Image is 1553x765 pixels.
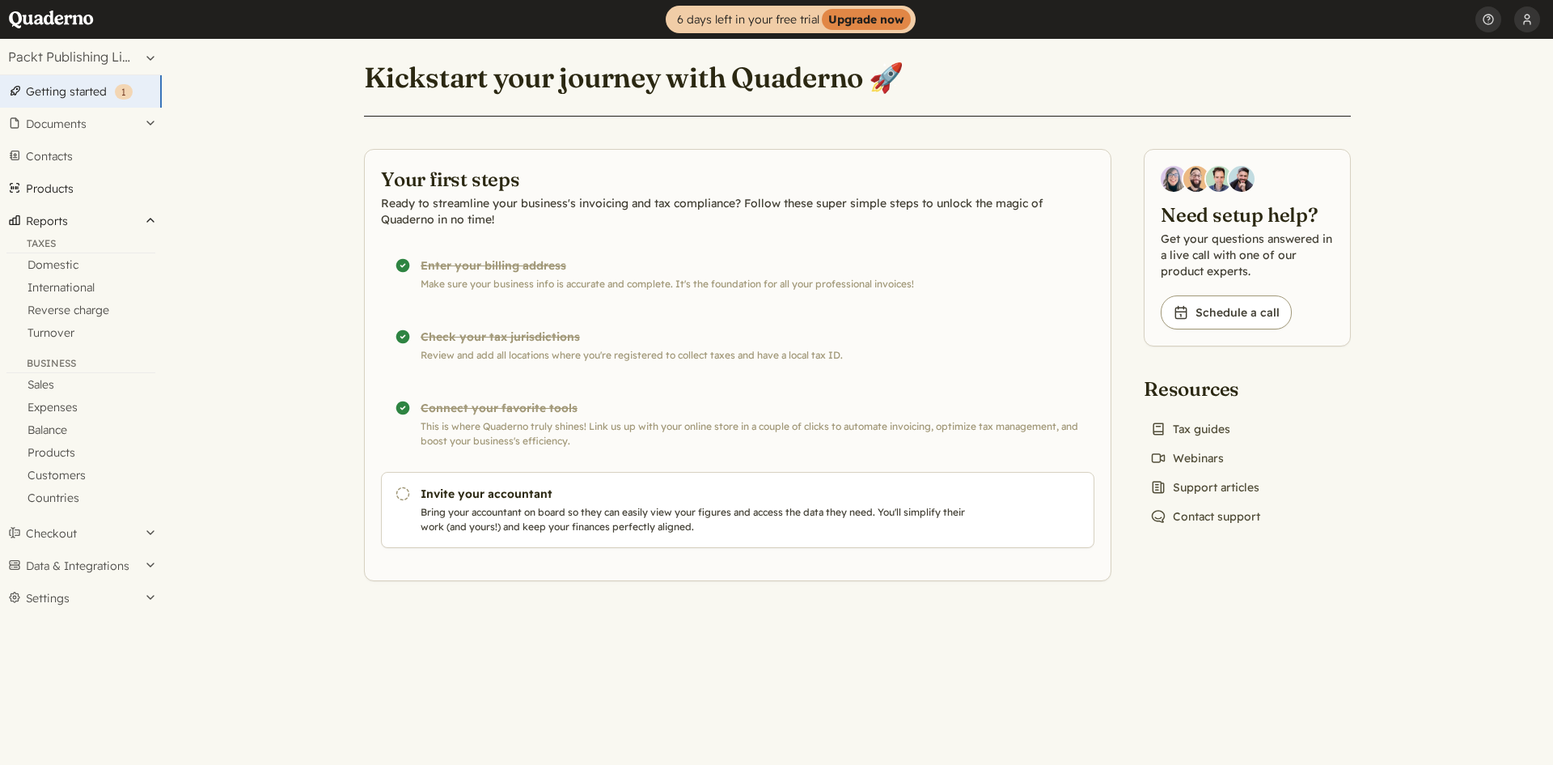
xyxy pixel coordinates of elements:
h3: Invite your accountant [421,486,972,502]
img: Javier Rubio, DevRel at Quaderno [1229,166,1255,192]
span: 1 [121,86,126,98]
a: Webinars [1144,447,1230,470]
h1: Kickstart your journey with Quaderno 🚀 [364,60,903,96]
img: Diana Carrasco, Account Executive at Quaderno [1161,166,1187,192]
a: Support articles [1144,476,1266,499]
div: Taxes [6,237,155,253]
h2: Resources [1144,376,1267,402]
a: 6 days left in your free trialUpgrade now [666,6,916,33]
h2: Need setup help? [1161,202,1334,227]
p: Get your questions answered in a live call with one of our product experts. [1161,231,1334,279]
h2: Your first steps [381,166,1094,192]
a: Contact support [1144,505,1267,528]
strong: Upgrade now [822,9,911,30]
a: Invite your accountant Bring your accountant on board so they can easily view your figures and ac... [381,472,1094,548]
p: Ready to streamline your business's invoicing and tax compliance? Follow these super simple steps... [381,195,1094,227]
img: Ivo Oltmans, Business Developer at Quaderno [1206,166,1232,192]
a: Tax guides [1144,418,1237,440]
img: Jairo Fumero, Account Executive at Quaderno [1183,166,1209,192]
a: Schedule a call [1161,295,1292,329]
p: Bring your accountant on board so they can easily view your figures and access the data they need... [421,505,972,534]
div: Business [6,357,155,373]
